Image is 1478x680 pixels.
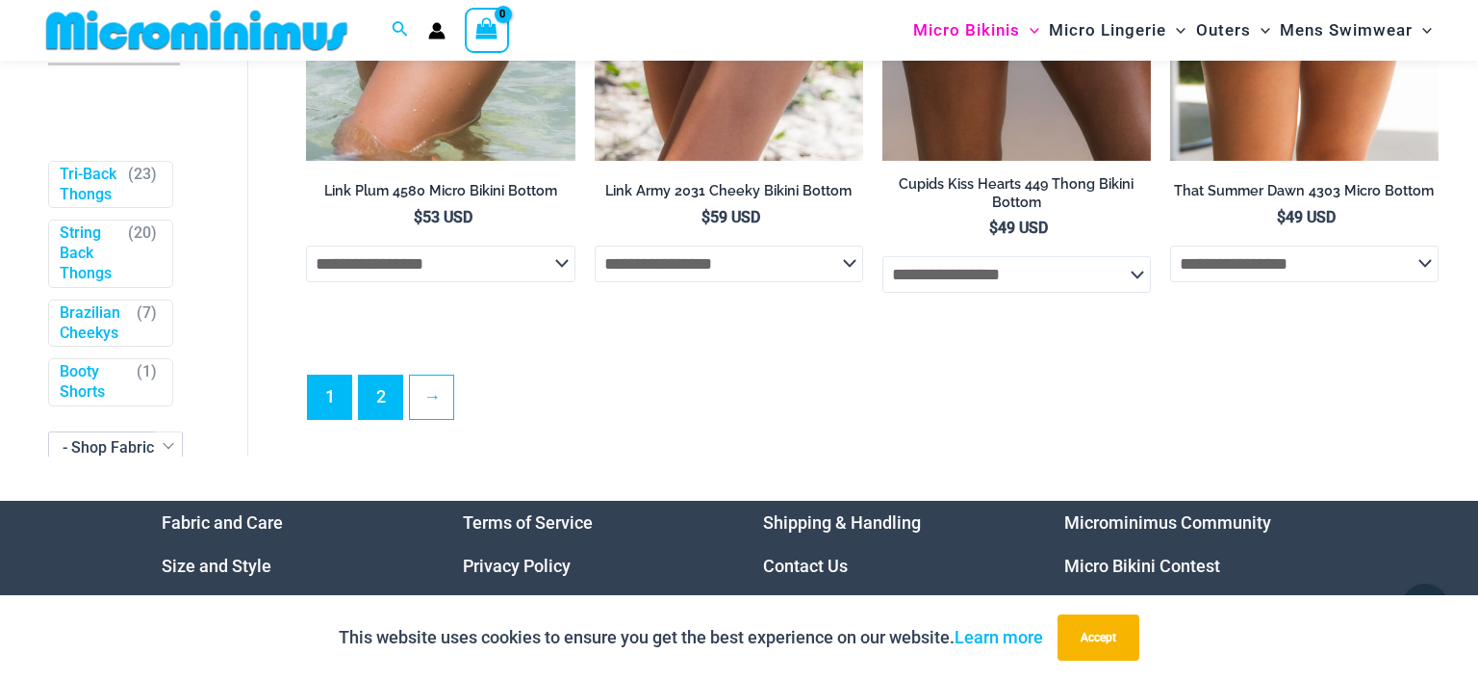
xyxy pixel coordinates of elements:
a: Page 2 [359,376,402,419]
aside: Footer Widget 3 [763,501,1016,631]
a: Terms of Service [463,512,593,533]
span: $ [1277,208,1286,226]
h2: Cupids Kiss Hearts 449 Thong Bikini Bottom [882,175,1151,211]
span: - Shop Fabric Type [48,432,183,464]
nav: Menu [162,501,415,631]
span: - Shop Fabric Type [49,433,182,463]
a: Contact Us [763,556,848,576]
span: Outers [1196,6,1251,55]
a: Micro LingerieMenu ToggleMenu Toggle [1044,6,1190,55]
span: Menu Toggle [1251,6,1270,55]
a: Cupids Kiss Hearts 449 Thong Bikini Bottom [882,175,1151,219]
span: Page 1 [308,376,351,419]
a: That Summer Dawn 4303 Micro Bottom [1170,182,1439,207]
aside: Footer Widget 2 [463,501,716,631]
span: 7 [142,303,151,322]
span: - Shop Fabric Type [63,439,191,458]
nav: Site Navigation [905,3,1440,58]
span: 1 [142,363,151,381]
span: ( ) [137,363,157,404]
img: MM SHOP LOGO FLAT [38,9,355,52]
span: ( ) [128,224,157,284]
span: $ [414,208,422,226]
a: Size and Style [162,556,271,576]
a: Microminimus Community [1064,512,1271,533]
span: Menu Toggle [1020,6,1039,55]
a: Link Plum 4580 Micro Bikini Bottom [306,182,574,207]
span: ( ) [137,303,157,344]
a: Learn more [955,627,1043,647]
a: Privacy Policy [463,556,571,576]
span: Menu Toggle [1166,6,1185,55]
a: Booty Shorts [60,363,128,404]
a: Micro BikinisMenu ToggleMenu Toggle [908,6,1044,55]
button: Accept [1058,615,1139,661]
a: View Shopping Cart, empty [465,8,509,52]
a: Search icon link [392,18,409,42]
aside: Footer Widget 1 [162,501,415,631]
h2: Link Army 2031 Cheeky Bikini Bottom [595,182,863,200]
a: String Back Thongs [60,224,119,284]
bdi: 49 USD [1277,208,1336,226]
a: Fabric and Care [162,512,283,533]
bdi: 49 USD [989,219,1048,237]
span: Menu Toggle [1413,6,1432,55]
span: Micro Lingerie [1049,6,1166,55]
h2: Link Plum 4580 Micro Bikini Bottom [306,182,574,200]
nav: Product Pagination [306,375,1439,431]
a: Brazilian Cheekys [60,303,128,344]
nav: Menu [1064,501,1317,631]
span: ( ) [128,165,157,205]
aside: Footer Widget 4 [1064,501,1317,631]
bdi: 59 USD [701,208,760,226]
nav: Menu [763,501,1016,631]
p: This website uses cookies to ensure you get the best experience on our website. [339,623,1043,652]
nav: Menu [463,501,716,631]
span: Mens Swimwear [1280,6,1413,55]
span: 23 [134,165,151,183]
bdi: 53 USD [414,208,472,226]
a: → [410,376,453,419]
span: $ [701,208,710,226]
a: Tri-Back Thongs [60,165,119,205]
a: Link Army 2031 Cheeky Bikini Bottom [595,182,863,207]
span: Micro Bikinis [913,6,1020,55]
a: Shipping & Handling [763,512,921,533]
a: Mens SwimwearMenu ToggleMenu Toggle [1275,6,1437,55]
span: $ [989,219,998,237]
a: OutersMenu ToggleMenu Toggle [1191,6,1275,55]
span: 20 [134,224,151,243]
a: Account icon link [428,22,446,39]
a: Micro Bikini Contest [1064,556,1220,576]
h2: That Summer Dawn 4303 Micro Bottom [1170,182,1439,200]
